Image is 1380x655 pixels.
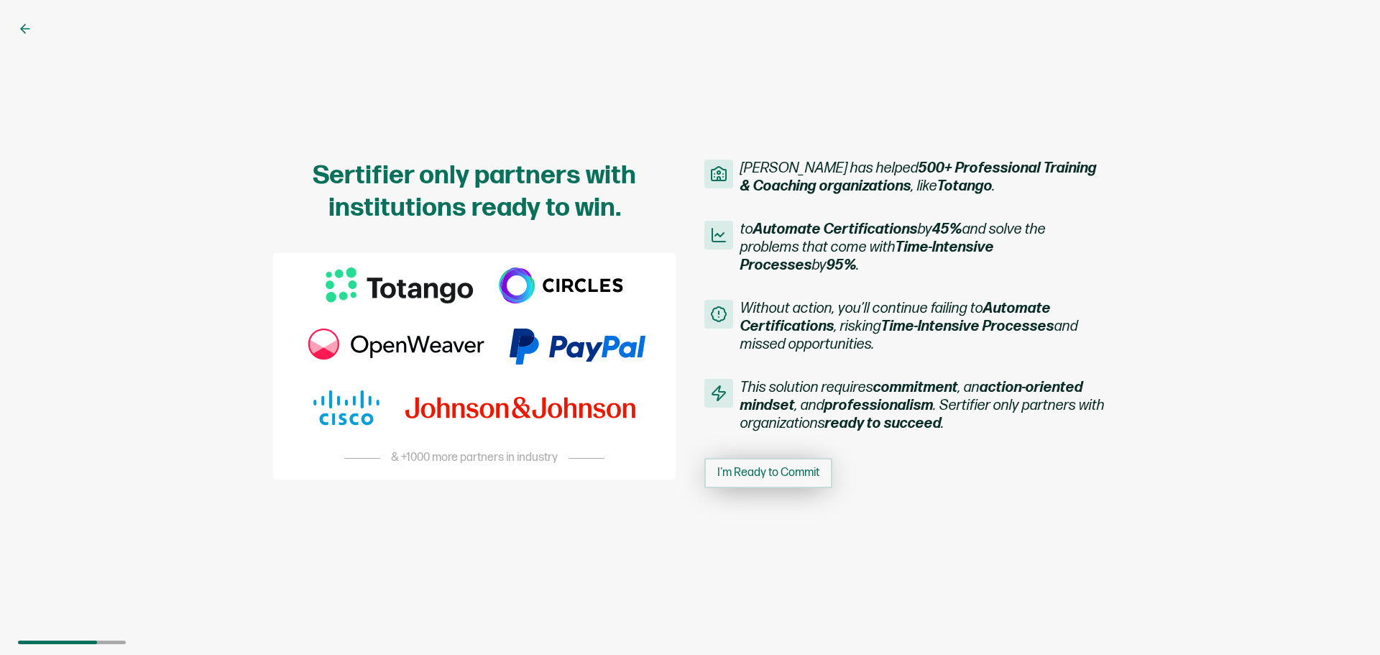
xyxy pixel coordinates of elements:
img: circles-logo.svg [499,267,623,303]
span: & +1000 more partners in industry [391,451,558,465]
span: [PERSON_NAME] has helped , like . [740,160,1107,196]
img: cisco-logo.svg [313,390,381,426]
b: 95% [827,257,857,274]
b: Totango [937,178,993,195]
b: commitment [873,379,958,396]
img: paypal-logo.svg [510,329,645,365]
button: I'm Ready to Commit [704,458,832,488]
b: Automate Certifications [740,300,1051,335]
span: I'm Ready to Commit [717,467,819,479]
b: ready to succeed [825,415,942,432]
iframe: Chat Widget [1308,586,1380,655]
b: 45% [932,221,962,238]
b: action-oriented mindset [740,379,1083,414]
b: Time-Intensive Processes [881,318,1054,335]
span: Without action, you’ll continue failing to , risking and missed opportunities. [740,300,1107,354]
h1: Sertifier only partners with institutions ready to win. [273,160,676,224]
img: openweaver-logo.svg [303,329,484,365]
img: jj-logo.svg [405,397,635,418]
span: to by and solve the problems that come with by . [740,221,1107,275]
b: professionalism [824,397,934,414]
b: 500+ Professional Training & Coaching organizations [740,160,1097,195]
img: totango-logo.svg [326,267,474,303]
b: Automate Certifications [753,221,918,238]
span: This solution requires , an , and . Sertifier only partners with organizations . [740,379,1107,433]
b: Time-Intensive Processes [740,239,994,274]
